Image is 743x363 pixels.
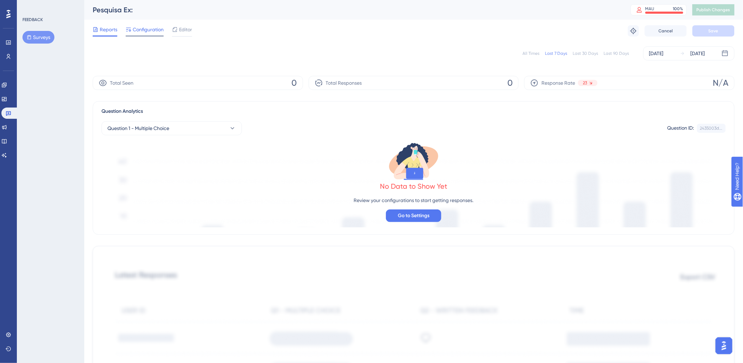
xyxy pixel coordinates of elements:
div: 100 % [673,6,683,12]
div: Last 7 Days [545,51,567,56]
div: Last 90 Days [604,51,629,56]
iframe: UserGuiding AI Assistant Launcher [714,335,735,356]
div: Pesquisa Ex: [93,5,613,15]
span: Save [709,28,718,34]
span: 0 [507,77,513,89]
button: Question 1 - Multiple Choice [101,121,242,135]
div: Question ID: [668,124,694,133]
span: Editor [179,25,192,34]
span: N/A [713,77,729,89]
span: Response Rate [541,79,575,87]
div: [DATE] [649,49,664,58]
p: Review your configurations to start getting responses. [354,196,474,205]
span: Question Analytics [101,107,143,116]
span: Configuration [133,25,164,34]
div: MAU [645,6,655,12]
div: Last 30 Days [573,51,598,56]
span: 0 [292,77,297,89]
span: Total Seen [110,79,133,87]
div: No Data to Show Yet [380,181,447,191]
span: Need Help? [17,2,44,10]
div: FEEDBACK [22,17,43,22]
button: Cancel [645,25,687,37]
div: All Times [522,51,539,56]
span: Question 1 - Multiple Choice [107,124,169,132]
span: Go to Settings [398,212,429,220]
div: [DATE] [691,49,705,58]
span: Total Responses [326,79,362,87]
button: Publish Changes [692,4,735,15]
span: Publish Changes [697,7,730,13]
span: 23 [583,80,587,86]
div: 2435003d... [700,125,723,131]
button: Surveys [22,31,54,44]
span: Reports [100,25,117,34]
button: Save [692,25,735,37]
button: Go to Settings [386,209,441,222]
span: Cancel [659,28,673,34]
